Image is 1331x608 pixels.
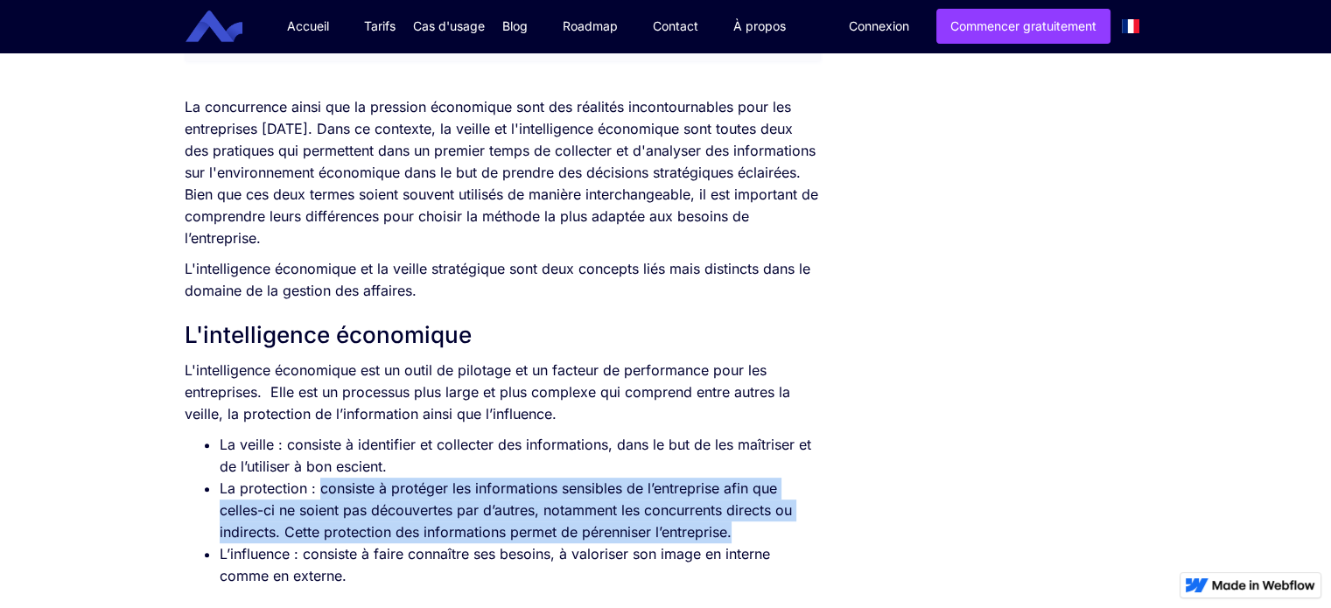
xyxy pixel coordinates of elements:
[936,9,1110,44] a: Commencer gratuitement
[185,258,821,302] p: L'intelligence économique et la veille stratégique sont deux concepts liés mais distincts dans le...
[1212,580,1315,591] img: Made in Webflow
[220,478,821,543] li: La protection : consiste à protéger les informations sensibles de l’entreprise afin que celles-ci...
[185,360,821,425] p: L'intelligence économique est un outil de pilotage et un facteur de performance pour les entrepri...
[185,319,821,351] h2: L'intelligence économique
[220,543,821,587] li: L’influence : consiste à faire connaître ses besoins, à valoriser son image en interne comme en e...
[220,434,821,478] li: La veille : consiste à identifier et collecter des informations, dans le but de les maîtriser et ...
[185,96,821,249] p: La concurrence ainsi que la pression économique sont des réalités incontournables pour les entrep...
[836,10,922,43] a: Connexion
[199,10,256,43] a: home
[413,17,485,35] div: Cas d'usage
